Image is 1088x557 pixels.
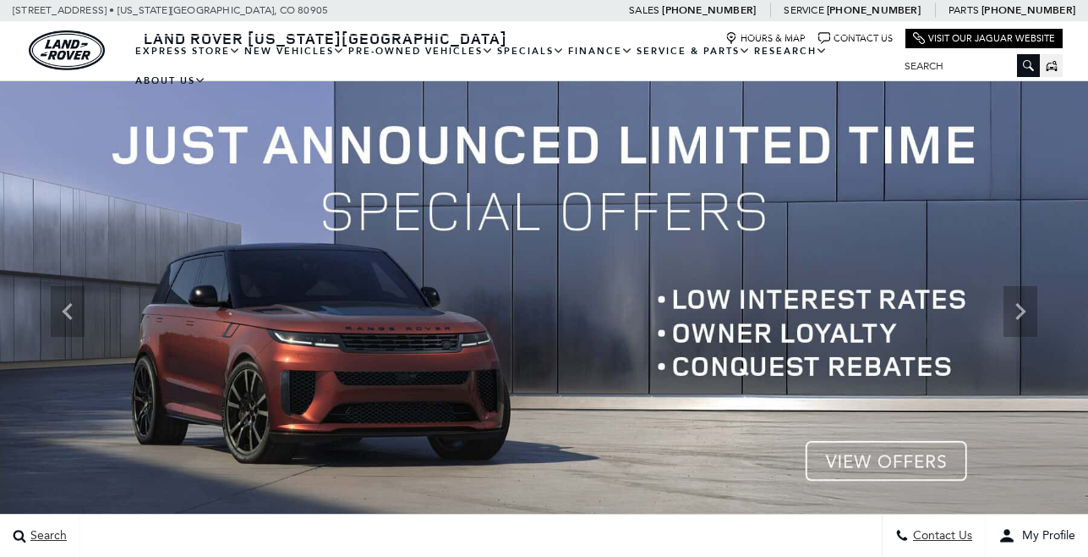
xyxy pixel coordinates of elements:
[909,529,972,543] span: Contact Us
[495,36,566,66] a: Specials
[347,36,495,66] a: Pre-Owned Vehicles
[981,3,1075,17] a: [PHONE_NUMBER]
[134,36,243,66] a: EXPRESS STORE
[892,56,1040,76] input: Search
[662,3,756,17] a: [PHONE_NUMBER]
[949,4,979,16] span: Parts
[913,32,1055,45] a: Visit Our Jaguar Website
[134,36,892,96] nav: Main Navigation
[827,3,921,17] a: [PHONE_NUMBER]
[818,32,893,45] a: Contact Us
[243,36,347,66] a: New Vehicles
[635,36,752,66] a: Service & Parts
[29,30,105,70] a: land-rover
[29,30,105,70] img: Land Rover
[629,4,659,16] span: Sales
[566,36,635,66] a: Finance
[752,36,829,66] a: Research
[144,28,507,48] span: Land Rover [US_STATE][GEOGRAPHIC_DATA]
[986,515,1088,557] button: user-profile-menu
[725,32,806,45] a: Hours & Map
[26,529,67,543] span: Search
[134,66,208,96] a: About Us
[134,28,517,48] a: Land Rover [US_STATE][GEOGRAPHIC_DATA]
[1015,529,1075,543] span: My Profile
[13,4,328,16] a: [STREET_ADDRESS] • [US_STATE][GEOGRAPHIC_DATA], CO 80905
[784,4,823,16] span: Service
